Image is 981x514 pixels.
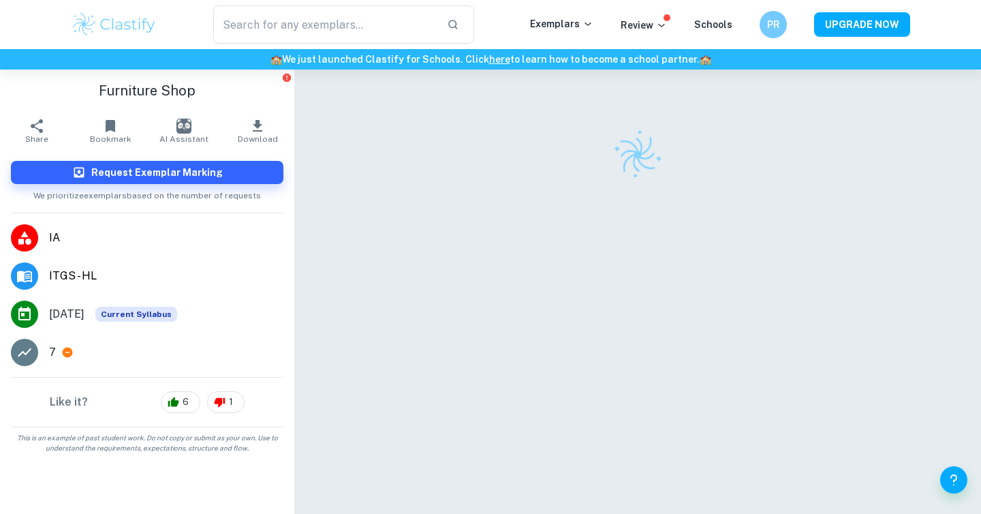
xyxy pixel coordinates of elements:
a: here [489,54,510,65]
button: PR [760,11,787,38]
button: AI Assistant [147,112,221,150]
span: Download [238,134,278,144]
div: This exemplar is based on the current syllabus. Feel free to refer to it for inspiration/ideas wh... [95,307,177,322]
h6: We just launched Clastify for Schools. Click to learn how to become a school partner. [3,52,978,67]
img: AI Assistant [176,119,191,134]
img: Clastify logo [604,121,671,188]
span: 🏫 [700,54,711,65]
p: Exemplars [530,16,593,31]
div: 6 [161,391,200,413]
h6: Request Exemplar Marking [91,165,223,180]
button: Request Exemplar Marking [11,161,283,184]
img: Clastify logo [71,11,157,38]
span: This is an example of past student work. Do not copy or submit as your own. Use to understand the... [5,433,289,453]
a: Schools [694,19,732,30]
span: [DATE] [49,306,84,322]
span: 6 [175,395,196,409]
button: Download [221,112,294,150]
button: Bookmark [74,112,147,150]
span: We prioritize exemplars based on the number of requests [33,184,261,202]
button: Report issue [281,72,292,82]
h1: Furniture Shop [11,80,283,101]
span: 🏫 [270,54,282,65]
p: 7 [49,344,56,361]
span: 1 [221,395,240,409]
p: Review [621,18,667,33]
span: Current Syllabus [95,307,177,322]
h6: Like it? [50,394,88,410]
span: IA [49,230,283,246]
span: ITGS - HL [49,268,283,284]
span: Share [25,134,48,144]
span: Bookmark [90,134,131,144]
button: Help and Feedback [940,466,967,494]
input: Search for any exemplars... [213,5,436,44]
span: AI Assistant [159,134,208,144]
button: UPGRADE NOW [814,12,910,37]
h6: PR [766,17,781,32]
div: 1 [207,391,245,413]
